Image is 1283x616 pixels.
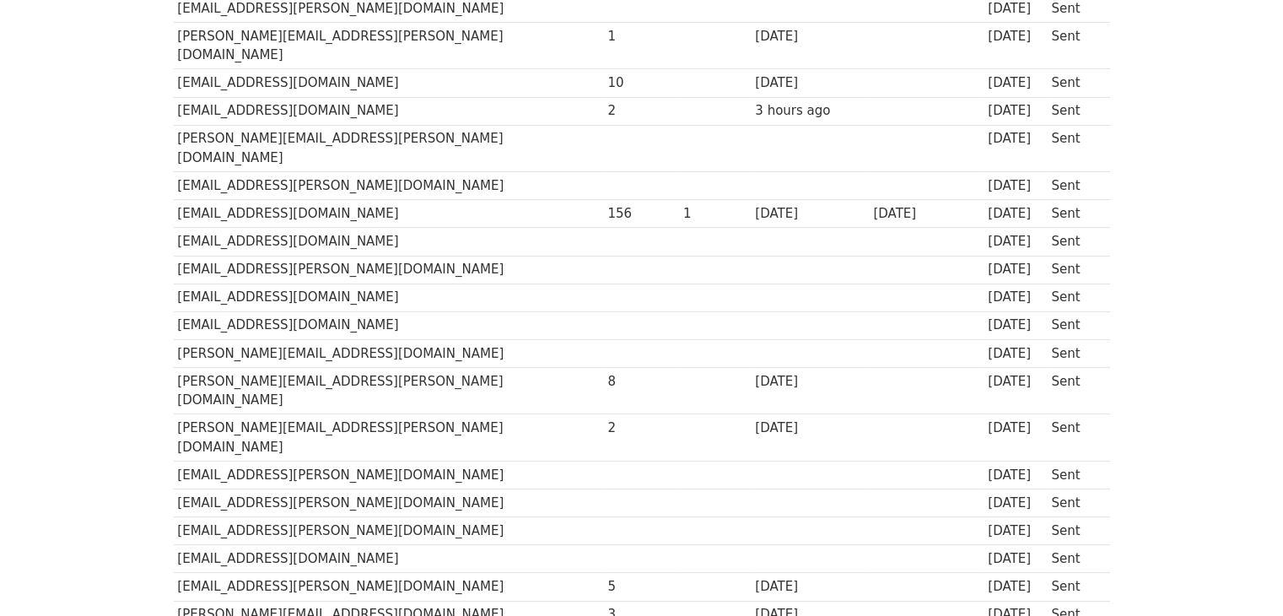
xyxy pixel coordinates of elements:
[988,101,1043,121] div: [DATE]
[607,577,675,597] div: 5
[174,256,604,284] td: [EMAIL_ADDRESS][PERSON_NAME][DOMAIN_NAME]
[1047,172,1101,200] td: Sent
[1047,517,1101,545] td: Sent
[1047,573,1101,601] td: Sent
[174,573,604,601] td: [EMAIL_ADDRESS][PERSON_NAME][DOMAIN_NAME]
[988,549,1043,569] div: [DATE]
[988,204,1043,224] div: [DATE]
[988,344,1043,364] div: [DATE]
[755,73,865,93] div: [DATE]
[1047,367,1101,414] td: Sent
[174,284,604,311] td: [EMAIL_ADDRESS][DOMAIN_NAME]
[988,466,1043,485] div: [DATE]
[988,176,1043,196] div: [DATE]
[607,27,675,46] div: 1
[607,73,675,93] div: 10
[988,521,1043,541] div: [DATE]
[174,125,604,172] td: [PERSON_NAME][EMAIL_ADDRESS][PERSON_NAME][DOMAIN_NAME]
[988,419,1043,438] div: [DATE]
[1047,69,1101,97] td: Sent
[607,204,675,224] div: 156
[988,494,1043,513] div: [DATE]
[988,73,1043,93] div: [DATE]
[607,419,675,438] div: 2
[174,69,604,97] td: [EMAIL_ADDRESS][DOMAIN_NAME]
[174,311,604,339] td: [EMAIL_ADDRESS][DOMAIN_NAME]
[174,228,604,256] td: [EMAIL_ADDRESS][DOMAIN_NAME]
[988,129,1043,149] div: [DATE]
[988,27,1043,46] div: [DATE]
[607,372,675,392] div: 8
[174,339,604,367] td: [PERSON_NAME][EMAIL_ADDRESS][DOMAIN_NAME]
[174,489,604,517] td: [EMAIL_ADDRESS][PERSON_NAME][DOMAIN_NAME]
[1047,339,1101,367] td: Sent
[1047,228,1101,256] td: Sent
[683,204,747,224] div: 1
[1047,200,1101,228] td: Sent
[1047,414,1101,462] td: Sent
[1047,22,1101,69] td: Sent
[755,372,865,392] div: [DATE]
[988,288,1043,307] div: [DATE]
[174,367,604,414] td: [PERSON_NAME][EMAIL_ADDRESS][PERSON_NAME][DOMAIN_NAME]
[988,260,1043,279] div: [DATE]
[1047,462,1101,489] td: Sent
[1047,284,1101,311] td: Sent
[174,97,604,125] td: [EMAIL_ADDRESS][DOMAIN_NAME]
[873,204,979,224] div: [DATE]
[1047,97,1101,125] td: Sent
[174,414,604,462] td: [PERSON_NAME][EMAIL_ADDRESS][PERSON_NAME][DOMAIN_NAME]
[1047,311,1101,339] td: Sent
[1047,489,1101,517] td: Sent
[1047,125,1101,172] td: Sent
[1047,545,1101,573] td: Sent
[755,577,865,597] div: [DATE]
[988,577,1043,597] div: [DATE]
[174,545,604,573] td: [EMAIL_ADDRESS][DOMAIN_NAME]
[755,27,865,46] div: [DATE]
[174,200,604,228] td: [EMAIL_ADDRESS][DOMAIN_NAME]
[988,232,1043,251] div: [DATE]
[755,101,865,121] div: 3 hours ago
[1199,535,1283,616] iframe: Chat Widget
[1047,256,1101,284] td: Sent
[174,517,604,545] td: [EMAIL_ADDRESS][PERSON_NAME][DOMAIN_NAME]
[988,316,1043,335] div: [DATE]
[174,462,604,489] td: [EMAIL_ADDRESS][PERSON_NAME][DOMAIN_NAME]
[174,172,604,200] td: [EMAIL_ADDRESS][PERSON_NAME][DOMAIN_NAME]
[607,101,675,121] div: 2
[174,22,604,69] td: [PERSON_NAME][EMAIL_ADDRESS][PERSON_NAME][DOMAIN_NAME]
[755,419,865,438] div: [DATE]
[755,204,865,224] div: [DATE]
[988,372,1043,392] div: [DATE]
